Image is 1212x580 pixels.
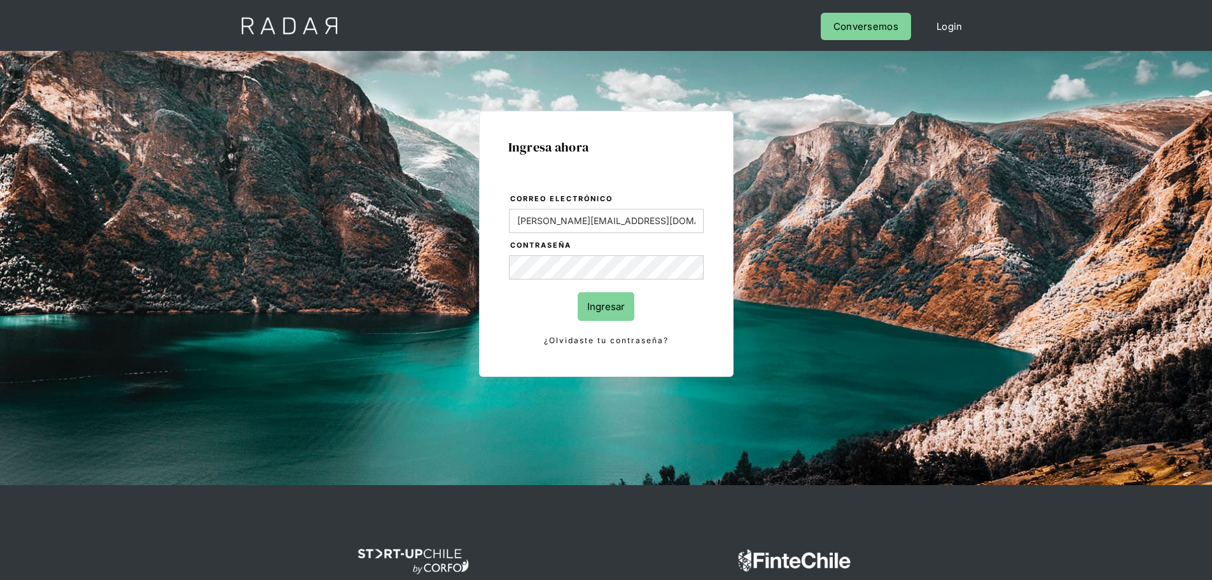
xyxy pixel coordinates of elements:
a: Login [924,13,975,40]
input: bruce@wayne.com [509,209,704,233]
a: Conversemos [821,13,911,40]
label: Correo electrónico [510,193,704,206]
form: Login Form [508,192,704,348]
label: Contraseña [510,239,704,252]
input: Ingresar [578,292,634,321]
h1: Ingresa ahora [508,140,704,154]
a: ¿Olvidaste tu contraseña? [509,334,704,348]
